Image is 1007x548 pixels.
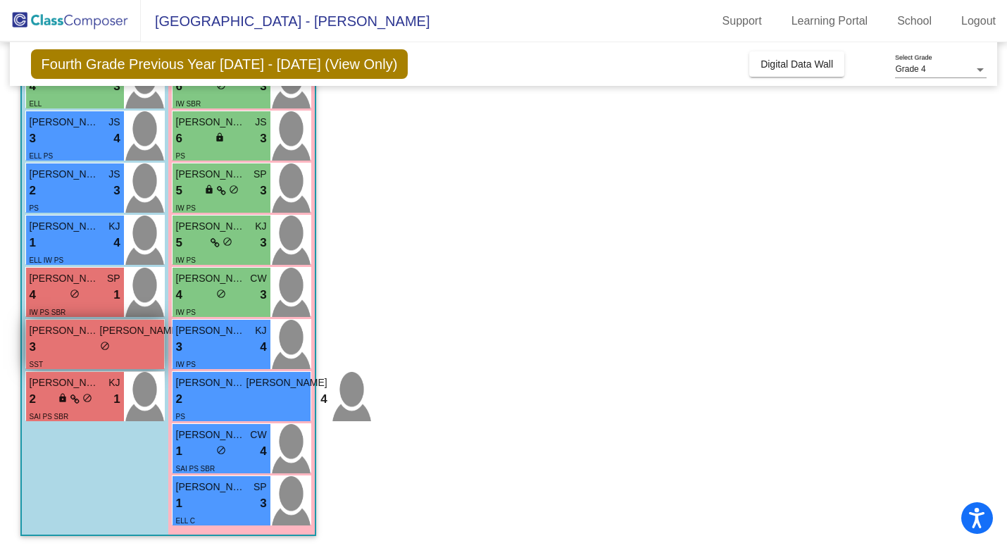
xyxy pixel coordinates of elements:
[260,182,266,200] span: 3
[108,167,120,182] span: JS
[30,77,36,96] span: 4
[255,323,266,338] span: KJ
[108,219,120,234] span: KJ
[250,428,266,442] span: CW
[254,480,267,494] span: SP
[895,64,925,74] span: Grade 4
[30,100,42,108] span: ELL
[216,445,226,455] span: do_not_disturb_alt
[176,442,182,461] span: 1
[108,375,120,390] span: KJ
[31,49,408,79] span: Fourth Grade Previous Year [DATE] - [DATE] (View Only)
[176,271,246,286] span: [PERSON_NAME]
[30,390,36,409] span: 2
[30,361,43,368] span: SST
[255,115,266,130] span: JS
[254,167,267,182] span: SP
[30,234,36,252] span: 1
[176,428,246,442] span: [PERSON_NAME]
[30,323,100,338] span: [PERSON_NAME]
[176,361,196,368] span: IW PS
[260,494,266,513] span: 3
[780,10,880,32] a: Learning Portal
[82,393,92,403] span: do_not_disturb_alt
[176,130,182,148] span: 6
[30,152,54,160] span: ELL PS
[176,494,182,513] span: 1
[176,182,182,200] span: 5
[30,167,100,182] span: [PERSON_NAME]
[113,77,120,96] span: 3
[711,10,773,32] a: Support
[215,132,225,142] span: lock
[176,219,246,234] span: [PERSON_NAME]
[113,390,120,409] span: 1
[100,341,110,351] span: do_not_disturb_alt
[30,115,100,130] span: [PERSON_NAME]
[204,185,214,194] span: lock
[30,271,100,286] span: [PERSON_NAME]
[176,413,185,421] span: PS
[229,185,239,194] span: do_not_disturb_alt
[176,152,185,160] span: PS
[260,286,266,304] span: 3
[260,130,266,148] span: 3
[176,167,246,182] span: [PERSON_NAME]
[176,323,246,338] span: [PERSON_NAME]
[886,10,943,32] a: School
[30,338,36,356] span: 3
[30,204,39,212] span: PS
[950,10,1007,32] a: Logout
[113,130,120,148] span: 4
[108,115,120,130] span: JS
[176,100,201,108] span: IW SBR
[100,323,181,338] span: [PERSON_NAME]
[260,234,266,252] span: 3
[113,182,120,200] span: 3
[260,338,266,356] span: 4
[70,289,80,299] span: do_not_disturb_alt
[176,480,246,494] span: [PERSON_NAME] [PERSON_NAME]
[761,58,833,70] span: Digital Data Wall
[30,182,36,200] span: 2
[141,10,430,32] span: [GEOGRAPHIC_DATA] - [PERSON_NAME]
[176,286,182,304] span: 4
[107,271,120,286] span: SP
[176,204,196,212] span: IW PS
[176,256,196,264] span: IW PS
[30,130,36,148] span: 3
[320,390,327,409] span: 4
[260,442,266,461] span: 4
[223,237,232,247] span: do_not_disturb_alt
[30,413,69,421] span: SAI PS SBR
[250,271,266,286] span: CW
[30,375,100,390] span: [PERSON_NAME]
[30,219,100,234] span: [PERSON_NAME]
[260,77,266,96] span: 3
[176,465,215,473] span: SAI PS SBR
[176,375,246,390] span: [PERSON_NAME]
[176,234,182,252] span: 5
[176,77,182,96] span: 6
[176,309,196,316] span: IW PS
[30,309,66,316] span: IW PS SBR
[176,517,195,525] span: ELL C
[30,256,64,264] span: ELL IW PS
[113,286,120,304] span: 1
[216,289,226,299] span: do_not_disturb_alt
[255,219,266,234] span: KJ
[749,51,844,77] button: Digital Data Wall
[58,393,68,403] span: lock
[113,234,120,252] span: 4
[176,390,182,409] span: 2
[176,115,246,130] span: [PERSON_NAME]
[246,375,327,390] span: [PERSON_NAME]
[176,338,182,356] span: 3
[30,286,36,304] span: 4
